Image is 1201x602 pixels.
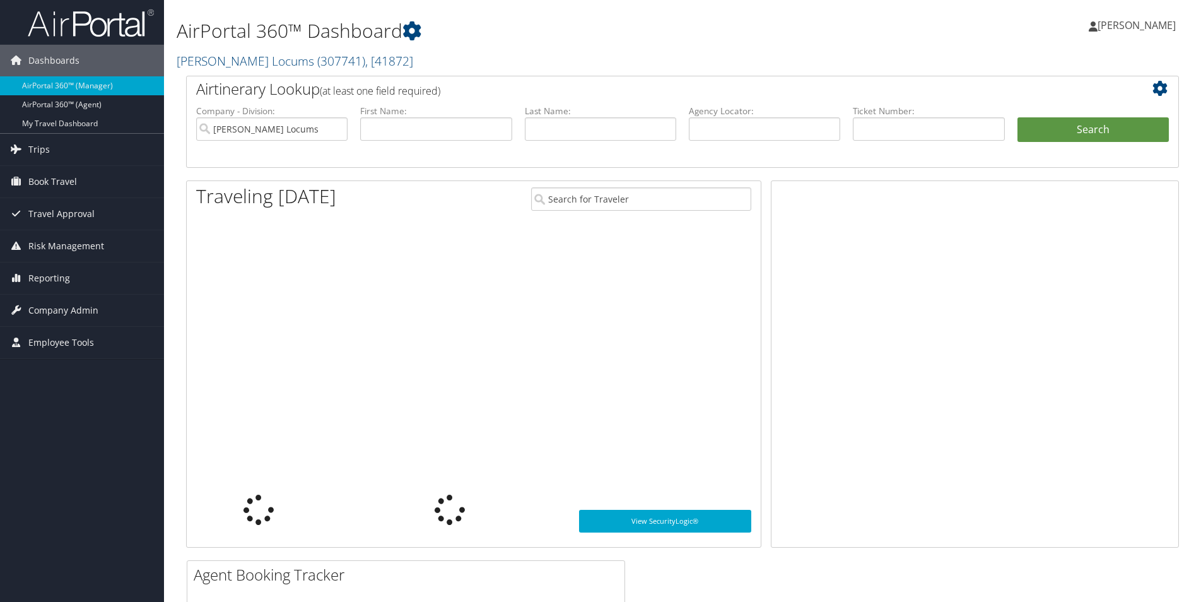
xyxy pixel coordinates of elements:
[317,52,365,69] span: ( 307741 )
[196,183,336,210] h1: Traveling [DATE]
[28,295,98,326] span: Company Admin
[853,105,1004,117] label: Ticket Number:
[28,166,77,198] span: Book Travel
[28,263,70,294] span: Reporting
[28,327,94,358] span: Employee Tools
[196,78,1086,100] h2: Airtinerary Lookup
[320,84,440,98] span: (at least one field required)
[28,134,50,165] span: Trips
[28,8,154,38] img: airportal-logo.png
[177,18,851,44] h1: AirPortal 360™ Dashboard
[194,564,624,586] h2: Agent Booking Tracker
[525,105,676,117] label: Last Name:
[360,105,512,117] label: First Name:
[1089,6,1188,44] a: [PERSON_NAME]
[365,52,413,69] span: , [ 41872 ]
[28,198,95,230] span: Travel Approval
[177,52,413,69] a: [PERSON_NAME] Locums
[579,510,751,533] a: View SecurityLogic®
[1098,18,1176,32] span: [PERSON_NAME]
[531,187,751,211] input: Search for Traveler
[196,105,348,117] label: Company - Division:
[1017,117,1169,143] button: Search
[28,45,79,76] span: Dashboards
[28,230,104,262] span: Risk Management
[689,105,840,117] label: Agency Locator:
